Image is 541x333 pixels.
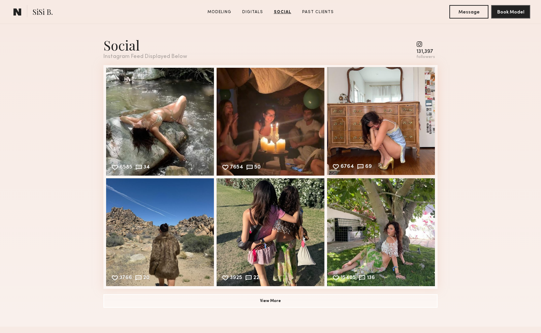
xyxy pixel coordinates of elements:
button: View More [103,294,438,308]
div: 7654 [230,165,243,171]
a: Social [271,9,294,15]
div: 69 [365,164,372,170]
div: Social [103,36,187,54]
div: 136 [367,275,375,281]
div: 15405 [341,275,356,281]
div: 22 [253,275,259,281]
div: Instagram Feed Displayed Below [103,54,187,60]
div: followers [416,55,435,60]
div: 34 [144,165,150,171]
a: Digitals [240,9,266,15]
div: 131,397 [416,49,435,54]
div: 6585 [120,165,132,171]
a: Book Model [491,9,530,14]
button: Message [449,5,488,19]
div: 6764 [341,164,354,170]
a: Past Clients [299,9,337,15]
div: 20 [143,275,150,281]
a: Modeling [205,9,234,15]
div: 50 [254,165,261,171]
button: Book Model [491,5,530,19]
div: 3766 [120,275,132,281]
span: SiSi B. [33,7,53,19]
div: 3925 [230,275,242,281]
